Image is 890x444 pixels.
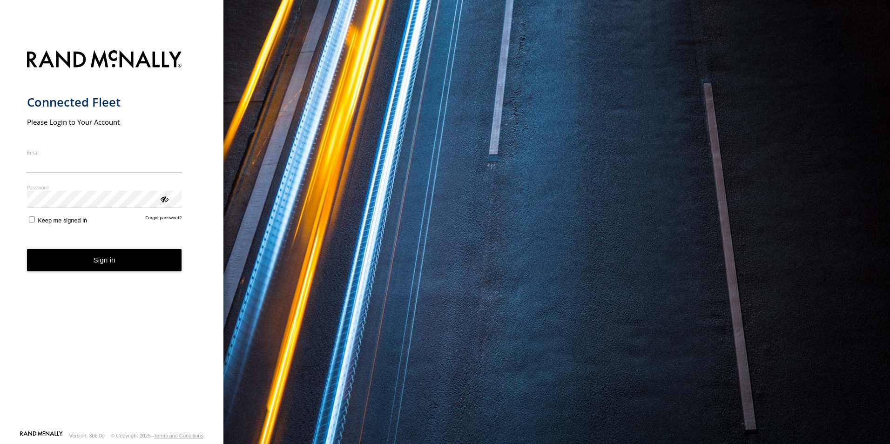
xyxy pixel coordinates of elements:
[29,216,35,222] input: Keep me signed in
[69,433,105,438] div: Version: 306.00
[27,117,182,127] h2: Please Login to Your Account
[154,433,203,438] a: Terms and Conditions
[111,433,203,438] div: © Copyright 2025 -
[146,215,182,224] a: Forgot password?
[20,431,63,440] a: Visit our Website
[27,149,182,156] label: Email
[27,249,182,272] button: Sign in
[27,45,197,430] form: main
[27,94,182,110] h1: Connected Fleet
[38,217,87,224] span: Keep me signed in
[159,194,169,203] div: ViewPassword
[27,184,182,191] label: Password
[27,48,182,72] img: Rand McNally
